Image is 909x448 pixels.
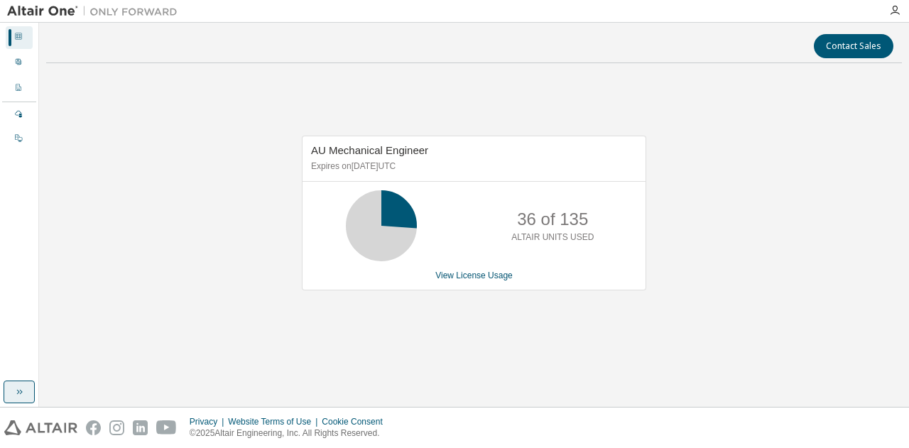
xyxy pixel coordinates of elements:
p: 36 of 135 [517,207,588,231]
div: On Prem [6,128,33,151]
img: Altair One [7,4,185,18]
img: altair_logo.svg [4,420,77,435]
div: Managed [6,104,33,126]
img: instagram.svg [109,420,124,435]
p: Expires on [DATE] UTC [311,160,633,173]
div: Privacy [190,416,228,427]
span: AU Mechanical Engineer [311,144,428,156]
img: youtube.svg [156,420,177,435]
button: Contact Sales [814,34,893,58]
div: Cookie Consent [322,416,391,427]
div: Dashboard [6,26,33,49]
div: User Profile [6,52,33,75]
div: Website Terms of Use [228,416,322,427]
a: View License Usage [435,271,513,280]
div: Company Profile [6,77,33,100]
img: facebook.svg [86,420,101,435]
img: linkedin.svg [133,420,148,435]
p: ALTAIR UNITS USED [511,231,594,244]
p: © 2025 Altair Engineering, Inc. All Rights Reserved. [190,427,391,439]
